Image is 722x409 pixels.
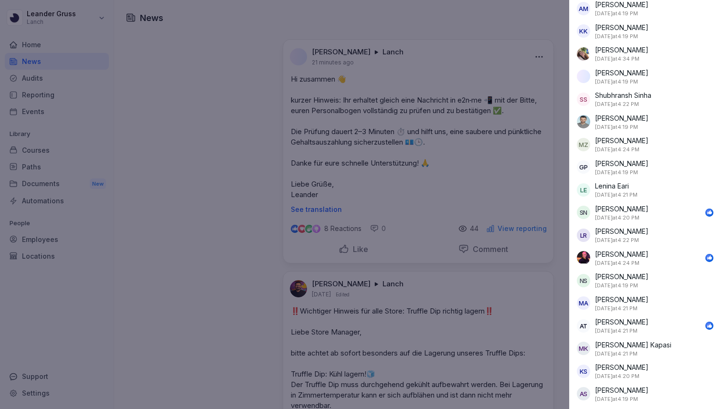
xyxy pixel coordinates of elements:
div: AS [577,387,590,400]
p: [PERSON_NAME] [595,113,648,123]
div: AM [577,2,590,15]
div: MZ [577,138,590,151]
img: cp97czd9e13kg1ytt0id7140.png [577,115,590,128]
p: [PERSON_NAME] [595,136,648,146]
img: l5aexj2uen8fva72jjw1hczl.png [577,70,590,83]
p: [PERSON_NAME] [595,22,648,32]
div: KS [577,365,590,378]
p: [PERSON_NAME] [595,317,648,327]
p: [PERSON_NAME] [595,226,648,236]
div: GP [577,160,590,174]
p: [PERSON_NAME] [595,204,648,214]
p: [PERSON_NAME] [595,272,648,282]
p: October 13, 2025 at 4:24 PM [595,259,639,267]
div: MA [577,296,590,310]
div: MK [577,342,590,355]
p: [PERSON_NAME] [595,294,648,304]
p: October 13, 2025 at 4:22 PM [595,100,639,108]
p: October 13, 2025 at 4:21 PM [595,350,637,358]
p: October 13, 2025 at 4:24 PM [595,146,639,154]
p: October 13, 2025 at 4:21 PM [595,304,637,313]
p: October 13, 2025 at 4:19 PM [595,32,638,41]
p: October 13, 2025 at 4:19 PM [595,282,638,290]
p: October 13, 2025 at 4:20 PM [595,214,639,222]
p: October 13, 2025 at 4:22 PM [595,236,639,244]
img: like [706,322,713,330]
img: vrzrpz5oa0amrtzns4u00sxk.png [577,251,590,264]
p: [PERSON_NAME] [595,68,648,78]
p: October 13, 2025 at 4:19 PM [595,78,638,86]
p: October 13, 2025 at 4:21 PM [595,327,637,335]
p: Lenina Eari [595,181,629,191]
p: [PERSON_NAME] [595,385,648,395]
div: LE [577,183,590,197]
p: October 13, 2025 at 4:19 PM [595,10,638,18]
p: October 13, 2025 at 4:19 PM [595,168,638,177]
p: [PERSON_NAME] [595,249,648,259]
div: SN [577,206,590,219]
img: mghjjlj5mmjjlqpppz8e399s.png [577,47,590,61]
p: [PERSON_NAME] Kapasi [595,340,671,350]
p: October 13, 2025 at 4:20 PM [595,372,639,380]
p: [PERSON_NAME] [595,45,648,55]
p: [PERSON_NAME] [595,362,648,372]
div: SS [577,93,590,106]
p: Shubhransh Sinha [595,90,651,100]
p: October 13, 2025 at 4:19 PM [595,123,638,131]
div: KK [577,24,590,38]
img: like [706,209,713,216]
p: October 13, 2025 at 4:19 PM [595,395,638,403]
img: like [706,254,713,262]
div: AT [577,319,590,333]
p: [PERSON_NAME] [595,158,648,168]
div: LR [577,229,590,242]
p: October 13, 2025 at 4:21 PM [595,191,637,199]
div: NS [577,274,590,287]
p: October 13, 2025 at 4:34 PM [595,55,639,63]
